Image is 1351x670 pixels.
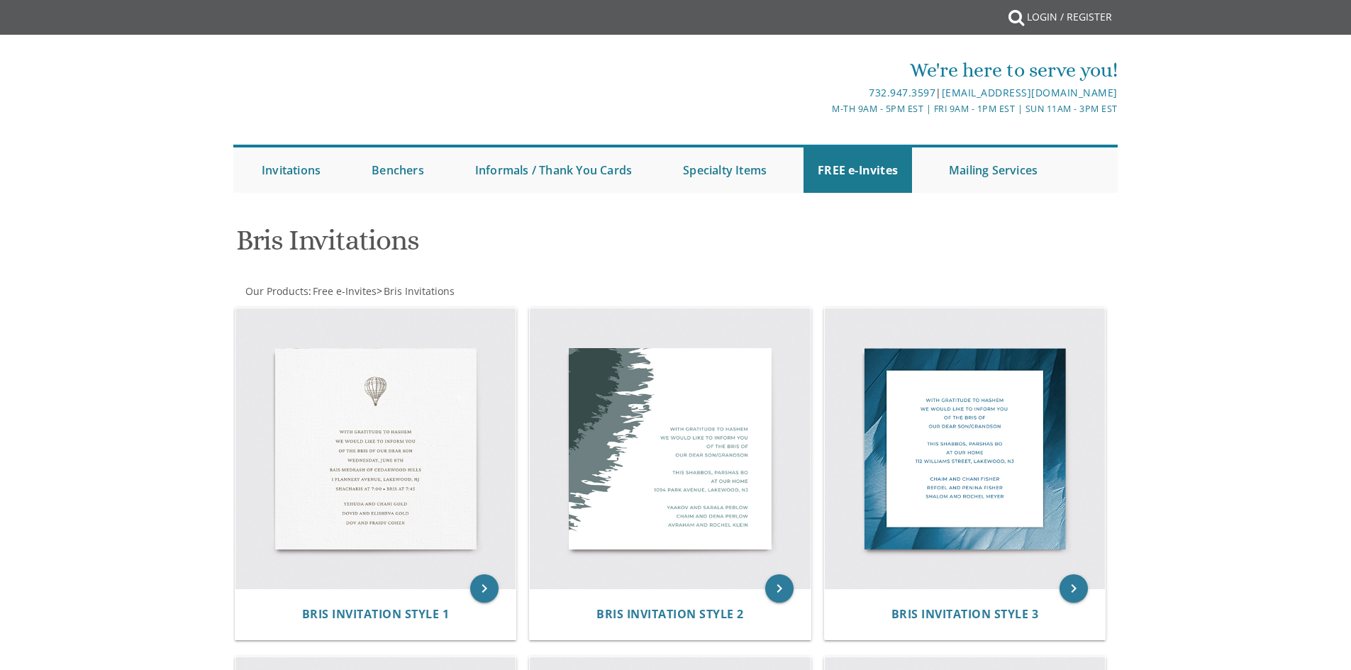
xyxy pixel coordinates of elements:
a: Invitations [248,147,335,193]
span: Bris Invitation Style 1 [302,606,450,622]
a: Bris Invitation Style 2 [596,608,744,621]
a: 732.947.3597 [869,86,935,99]
div: M-Th 9am - 5pm EST | Fri 9am - 1pm EST | Sun 11am - 3pm EST [529,101,1118,116]
div: We're here to serve you! [529,56,1118,84]
span: > [377,284,455,298]
a: FREE e-Invites [804,147,912,193]
a: Specialty Items [669,147,781,193]
h1: Bris Invitations [236,225,815,267]
a: Our Products [244,284,308,298]
a: Bris Invitation Style 1 [302,608,450,621]
a: Bris Invitation Style 3 [891,608,1039,621]
a: keyboard_arrow_right [470,574,499,603]
a: Free e-Invites [311,284,377,298]
a: keyboard_arrow_right [1060,574,1088,603]
div: | [529,84,1118,101]
span: Bris Invitation Style 2 [596,606,744,622]
span: Free e-Invites [313,284,377,298]
img: Bris Invitation Style 3 [825,308,1106,589]
div: : [233,284,676,298]
a: [EMAIL_ADDRESS][DOMAIN_NAME] [942,86,1118,99]
span: Bris Invitations [384,284,455,298]
a: Bris Invitations [382,284,455,298]
img: Bris Invitation Style 1 [235,308,516,589]
a: Mailing Services [935,147,1052,193]
a: keyboard_arrow_right [765,574,794,603]
a: Informals / Thank You Cards [461,147,646,193]
a: Benchers [357,147,438,193]
span: Bris Invitation Style 3 [891,606,1039,622]
img: Bris Invitation Style 2 [530,308,811,589]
